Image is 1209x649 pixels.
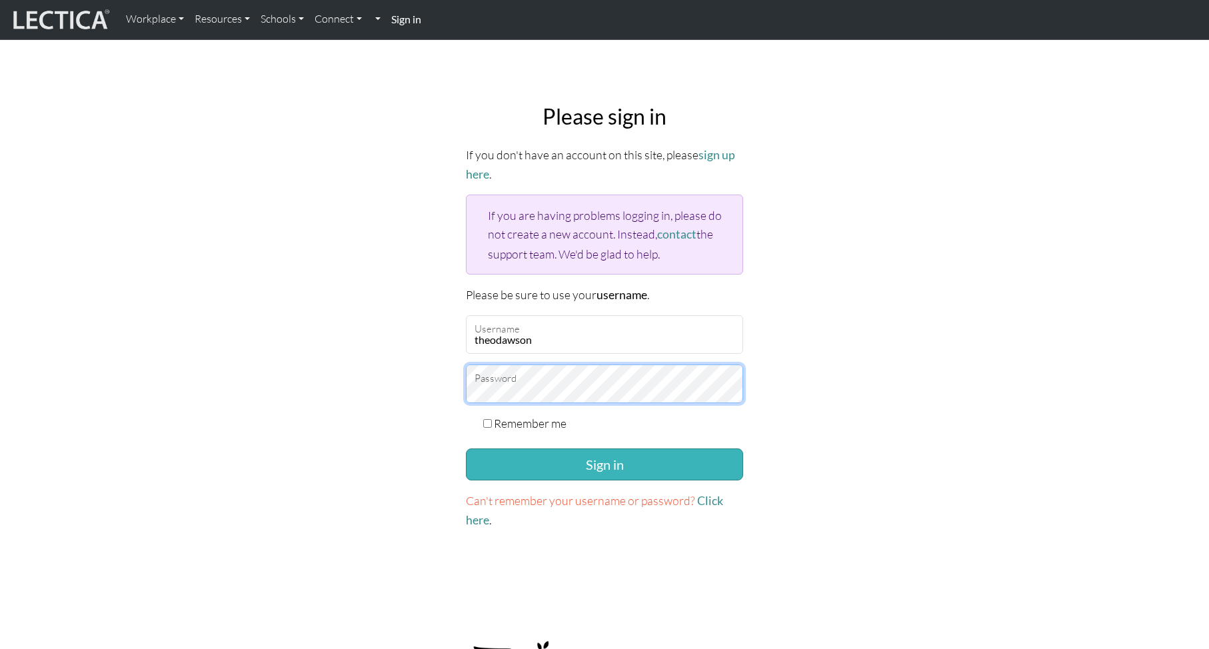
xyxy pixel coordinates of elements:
a: Schools [255,5,309,33]
a: Workplace [121,5,189,33]
a: Connect [309,5,367,33]
strong: username [597,288,647,302]
a: Resources [189,5,255,33]
strong: Sign in [391,13,421,25]
p: Please be sure to use your . [466,285,743,305]
button: Sign in [466,448,743,480]
a: contact [657,227,696,241]
a: Sign in [386,5,427,34]
p: If you don't have an account on this site, please . [466,145,743,184]
img: lecticalive [10,7,110,33]
label: Remember me [494,414,567,432]
p: . [466,491,743,530]
span: Can't remember your username or password? [466,493,695,508]
h2: Please sign in [466,104,743,129]
div: If you are having problems logging in, please do not create a new account. Instead, the support t... [466,195,743,274]
input: Username [466,315,743,354]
